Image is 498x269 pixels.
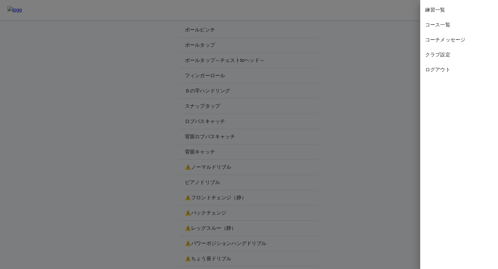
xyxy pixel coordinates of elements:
[420,47,498,62] div: クラブ設定
[420,17,498,32] div: コース一覧
[425,51,493,59] span: クラブ設定
[420,2,498,17] div: 練習一覧
[425,36,493,44] span: コーチメッセージ
[420,62,498,77] div: ログアウト
[420,32,498,47] div: コーチメッセージ
[425,21,493,29] span: コース一覧
[425,66,493,73] span: ログアウト
[425,6,493,14] span: 練習一覧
